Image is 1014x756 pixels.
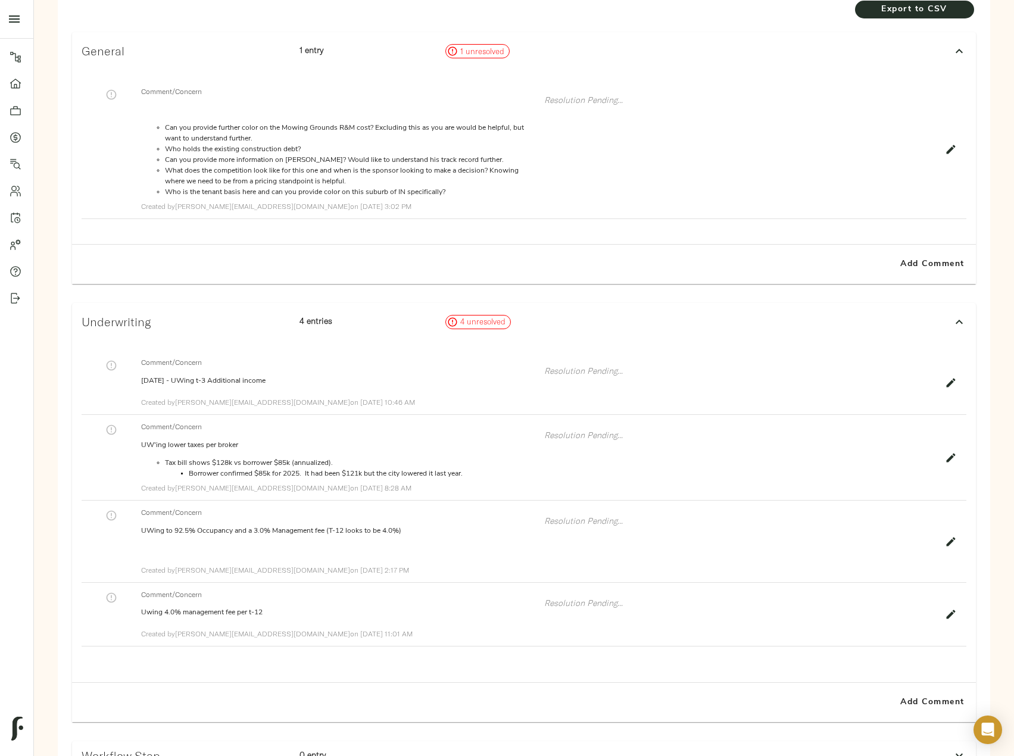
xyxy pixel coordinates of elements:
span: Comment/Concern [141,86,535,98]
button: Click to mark resolved [104,358,119,373]
li: Tax bill shows $128k vs borrower $85k (annualized). [165,458,535,479]
p: UW'ing lower taxes per broker [141,440,535,451]
span: Comment/Concern [141,357,535,368]
li: Who holds the existing construction debt? [165,144,535,155]
li: Can you provide more information on [PERSON_NAME]? Would like to understand his track record furt... [165,155,535,165]
p: Uwing 4.0% management fee per t-12 [141,607,535,618]
span: Created by [PERSON_NAME][EMAIL_ADDRESS][DOMAIN_NAME] on [DATE] 11:01 AM [141,629,413,638]
button: Export to CSV [855,1,974,18]
span: Add Comment [898,695,966,710]
button: Click to mark resolved [104,590,119,605]
span: Add Comment [898,257,966,272]
span: 4 unresolved [455,316,510,328]
button: Click to mark resolved [104,508,119,523]
li: Who is the tenant basis here and can you provide color on this suburb of IN specifically? [165,187,535,198]
p: UWing to 92.5% Occupancy and a 3.0% Management fee (T-12 looks to be 4.0%) [141,526,535,536]
div: General1 entry1 unresolved [72,32,976,70]
button: Add Comment [894,249,971,279]
img: logo [11,717,23,741]
strong: 1 entry [299,45,323,55]
li: Can you provide further color on the Mowing Grounds R&M cost? Excluding this as you are would be ... [165,123,535,144]
p: [DATE] - UWing t-3 Additional income [141,376,535,386]
button: Click to mark resolved [104,422,119,438]
span: Created by [PERSON_NAME][EMAIL_ADDRESS][DOMAIN_NAME] on [DATE] 3:02 PM [141,202,411,211]
span: Comment/Concern [141,589,535,601]
span: 1 unresolved [455,46,509,58]
p: Resolution Pending... [544,94,938,106]
p: Resolution Pending... [544,515,938,527]
span: Comment/Concern [141,421,535,433]
p: Resolution Pending... [544,597,938,609]
span: Created by [PERSON_NAME][EMAIL_ADDRESS][DOMAIN_NAME] on [DATE] 2:17 PM [141,566,409,574]
li: Borrower confirmed $85k for 2025. It had been $121k but the city lowered it last year. [189,468,535,479]
span: Created by [PERSON_NAME][EMAIL_ADDRESS][DOMAIN_NAME] on [DATE] 10:46 AM [141,398,415,407]
span: Comment/Concern [141,507,535,518]
p: Resolution Pending... [544,429,938,441]
h3: Underwriting [82,315,291,329]
li: What does the competition look like for this one and when is the sponsor looking to make a decisi... [165,165,535,187]
div: Underwriting4 entries4 unresolved [72,303,976,341]
button: Click to mark resolved [104,87,119,102]
button: Add Comment [894,688,971,717]
strong: 4 entries [299,315,332,326]
span: Created by [PERSON_NAME][EMAIL_ADDRESS][DOMAIN_NAME] on [DATE] 8:28 AM [141,483,411,492]
div: Open Intercom Messenger [974,716,1002,744]
span: Export to CSV [867,2,962,17]
h3: General [82,44,291,58]
p: Resolution Pending... [544,365,938,377]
